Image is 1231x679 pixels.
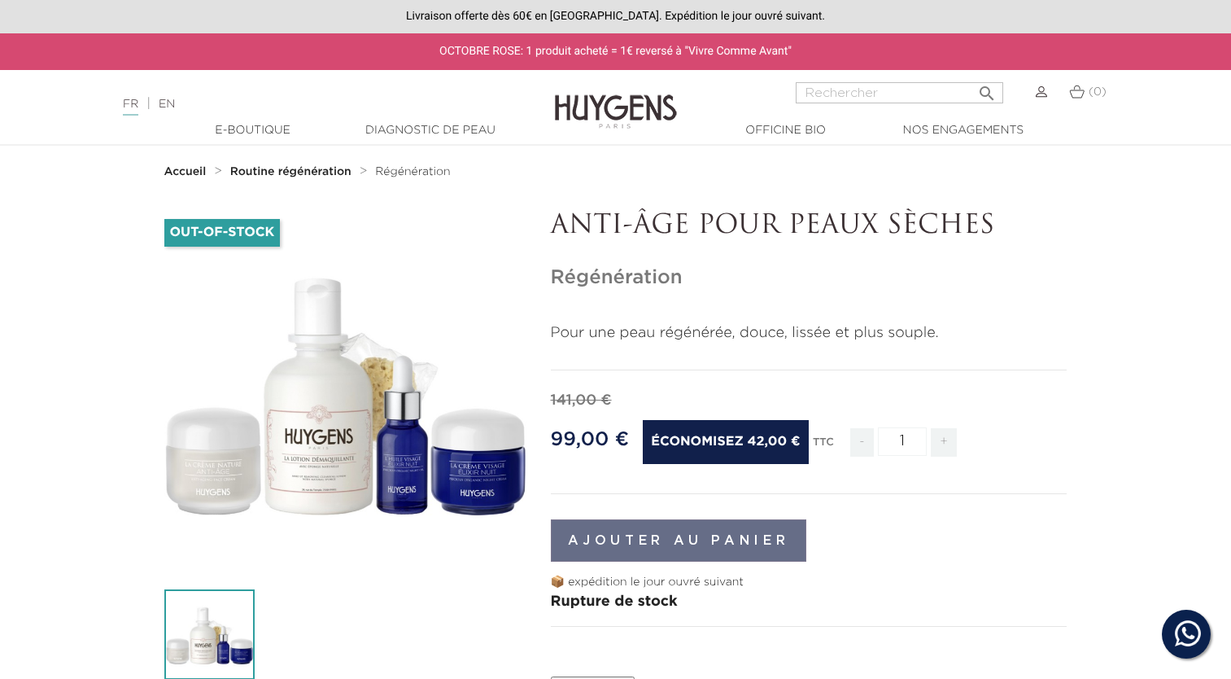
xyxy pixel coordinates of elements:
[164,165,210,178] a: Accueil
[551,430,629,449] span: 99,00 €
[230,165,356,178] a: Routine régénération
[551,211,1067,242] p: ANTI-ÂGE POUR PEAUX SÈCHES
[972,77,1002,99] button: 
[1089,86,1107,98] span: (0)
[551,519,807,562] button: Ajouter au panier
[643,420,808,464] span: Économisez 42,00 €
[115,94,500,114] div: |
[349,122,512,139] a: Diagnostic de peau
[555,68,677,131] img: Huygens
[375,165,450,178] a: Régénération
[551,594,678,609] span: Rupture de stock
[551,266,1067,290] h1: Régénération
[705,122,867,139] a: Officine Bio
[882,122,1045,139] a: Nos engagements
[931,428,957,457] span: +
[230,166,351,177] strong: Routine régénération
[551,574,1067,591] p: 📦 expédition le jour ouvré suivant
[813,425,834,469] div: TTC
[796,82,1003,103] input: Rechercher
[850,428,873,457] span: -
[977,79,997,99] i: 
[878,427,927,456] input: Quantité
[159,99,175,110] a: EN
[164,219,281,247] li: Out-of-Stock
[551,393,612,408] span: 141,00 €
[164,166,207,177] strong: Accueil
[123,99,138,116] a: FR
[172,122,334,139] a: E-Boutique
[551,322,1067,344] p: Pour une peau régénérée, douce, lissée et plus souple.
[375,166,450,177] span: Régénération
